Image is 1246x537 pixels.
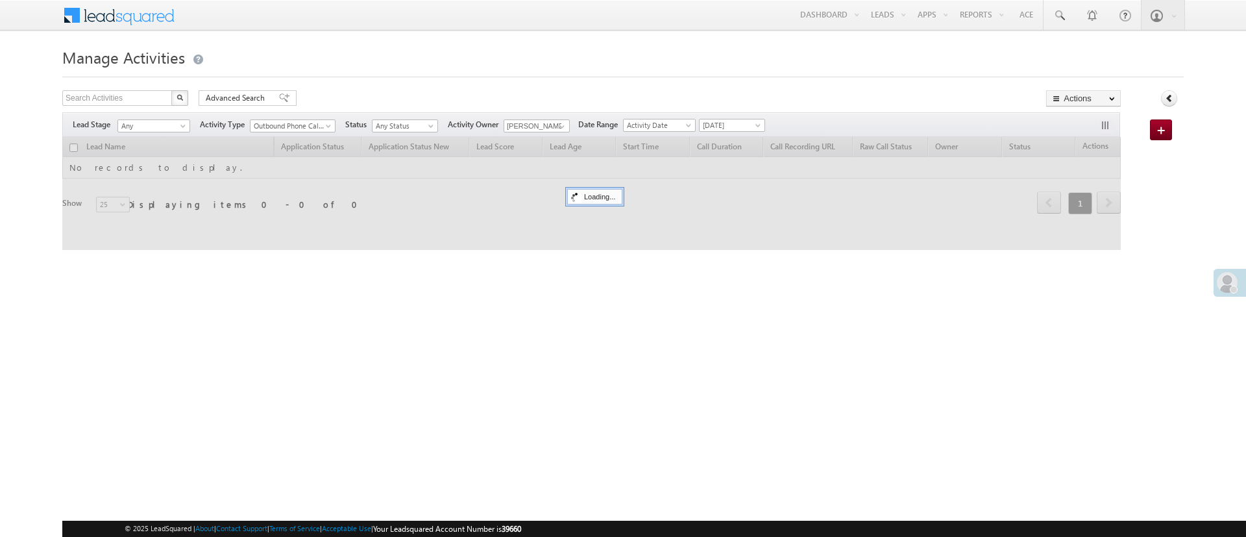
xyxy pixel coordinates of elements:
a: Activity Date [623,119,696,132]
a: Show All Items [552,120,568,133]
span: © 2025 LeadSquared | | | | | [125,523,521,535]
a: Any [117,119,190,132]
a: Any Status [372,119,438,132]
a: Outbound Phone Call Activity [250,119,336,132]
span: Status [345,119,372,131]
img: Search [177,94,183,101]
a: Acceptable Use [322,524,371,532]
span: Activity Type [200,119,250,131]
div: Loading... [567,189,622,205]
span: Date Range [578,119,623,131]
span: Manage Activities [62,47,185,68]
span: Advanced Search [206,92,269,104]
span: Activity Date [624,119,691,131]
span: Outbound Phone Call Activity [250,120,329,132]
input: Type to Search [504,119,570,132]
a: [DATE] [699,119,765,132]
span: 39660 [502,524,521,534]
span: [DATE] [700,119,761,131]
span: Any Status [373,120,434,132]
a: Terms of Service [269,524,320,532]
a: About [195,524,214,532]
span: Your Leadsquared Account Number is [373,524,521,534]
a: Contact Support [216,524,267,532]
button: Actions [1046,90,1121,106]
span: Any [118,120,186,132]
span: Lead Stage [73,119,116,131]
span: Activity Owner [448,119,504,131]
